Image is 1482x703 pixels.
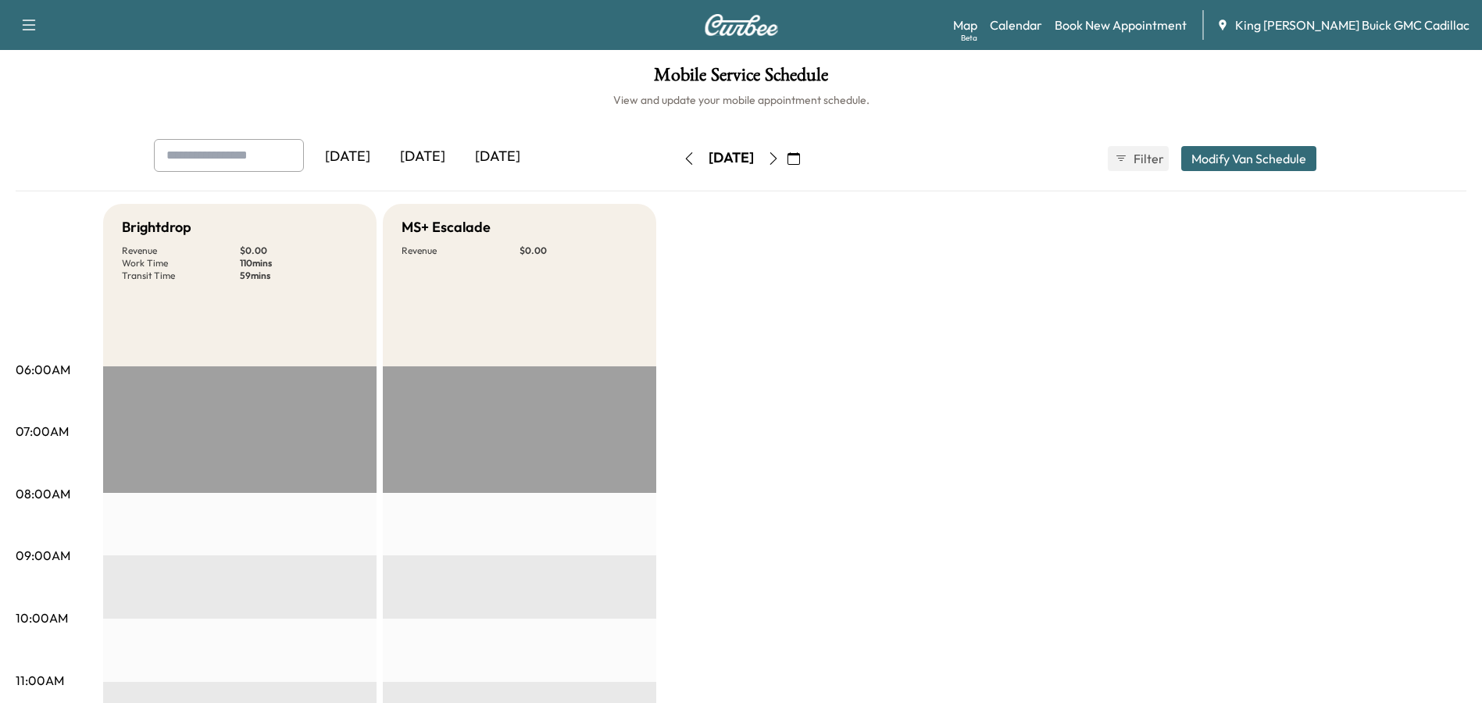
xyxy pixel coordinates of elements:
[240,269,358,282] p: 59 mins
[953,16,977,34] a: MapBeta
[16,671,64,690] p: 11:00AM
[1181,146,1316,171] button: Modify Van Schedule
[16,422,69,441] p: 07:00AM
[402,216,491,238] h5: MS+ Escalade
[1235,16,1470,34] span: King [PERSON_NAME] Buick GMC Cadillac
[16,360,70,379] p: 06:00AM
[240,257,358,269] p: 110 mins
[240,244,358,257] p: $ 0.00
[385,139,460,175] div: [DATE]
[704,14,779,36] img: Curbee Logo
[122,216,191,238] h5: Brightdrop
[520,244,637,257] p: $ 0.00
[16,92,1466,108] h6: View and update your mobile appointment schedule.
[1108,146,1169,171] button: Filter
[16,546,70,565] p: 09:00AM
[16,608,68,627] p: 10:00AM
[961,32,977,44] div: Beta
[310,139,385,175] div: [DATE]
[1134,149,1162,168] span: Filter
[16,66,1466,92] h1: Mobile Service Schedule
[460,139,535,175] div: [DATE]
[16,484,70,503] p: 08:00AM
[402,244,520,257] p: Revenue
[122,257,240,269] p: Work Time
[1055,16,1187,34] a: Book New Appointment
[709,148,754,168] div: [DATE]
[122,269,240,282] p: Transit Time
[122,244,240,257] p: Revenue
[990,16,1042,34] a: Calendar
